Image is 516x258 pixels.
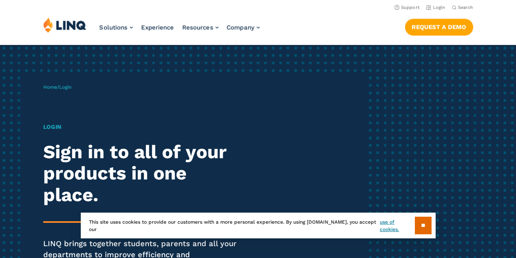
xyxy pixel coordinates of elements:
[426,5,445,10] a: Login
[43,84,71,90] span: /
[100,24,133,31] a: Solutions
[100,24,128,31] span: Solutions
[59,84,71,90] span: Login
[394,5,420,10] a: Support
[227,24,260,31] a: Company
[141,24,174,31] a: Experience
[81,213,436,238] div: This site uses cookies to provide our customers with a more personal experience. By using [DOMAIN...
[405,17,473,35] nav: Button Navigation
[405,19,473,35] a: Request a Demo
[100,17,260,44] nav: Primary Navigation
[43,17,86,33] img: LINQ | K‑12 Software
[452,4,473,11] button: Open Search Bar
[458,5,473,10] span: Search
[43,84,57,90] a: Home
[43,123,242,131] h1: Login
[227,24,255,31] span: Company
[43,141,242,206] h2: Sign in to all of your products in one place.
[380,218,414,233] a: use of cookies.
[182,24,213,31] span: Resources
[182,24,219,31] a: Resources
